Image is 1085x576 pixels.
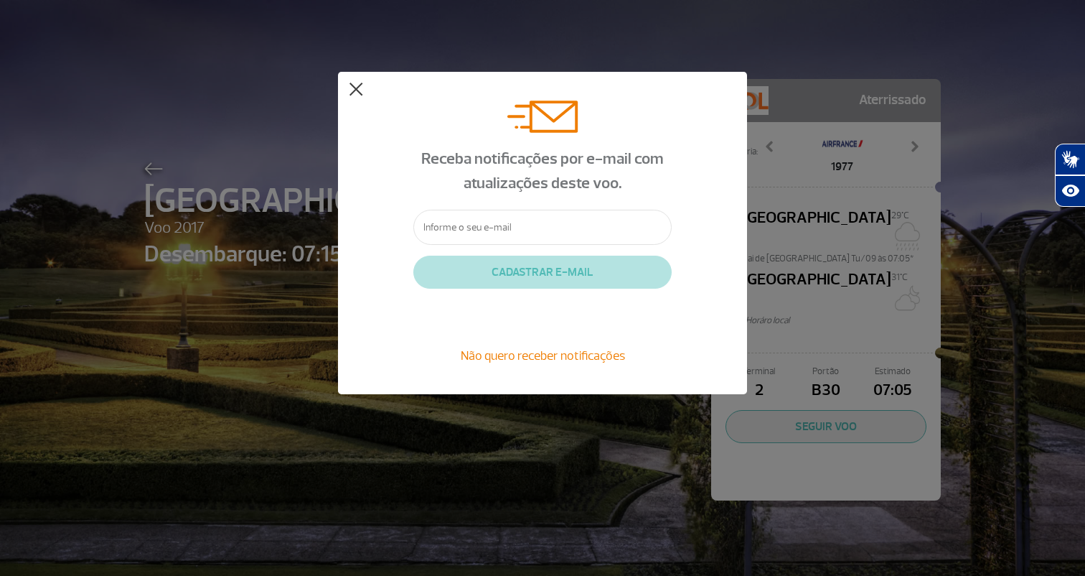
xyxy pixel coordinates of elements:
[421,149,664,193] span: Receba notificações por e-mail com atualizações deste voo.
[1055,144,1085,175] button: Abrir tradutor de língua de sinais.
[461,348,625,363] span: Não quero receber notificações
[1055,175,1085,207] button: Abrir recursos assistivos.
[413,256,672,289] button: CADASTRAR E-MAIL
[1055,144,1085,207] div: Plugin de acessibilidade da Hand Talk.
[413,210,672,245] input: Informe o seu e-mail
